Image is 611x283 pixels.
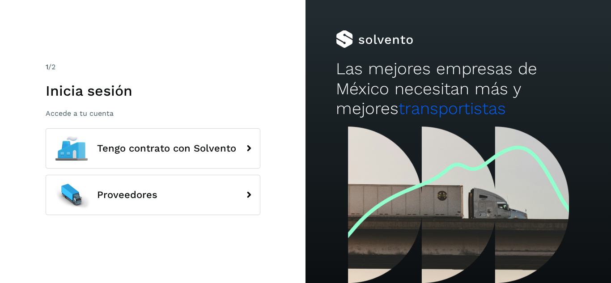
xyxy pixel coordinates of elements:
[336,59,580,118] h2: Las mejores empresas de México necesitan más y mejores
[399,99,506,118] span: transportistas
[97,190,157,200] span: Proveedores
[97,143,236,154] span: Tengo contrato con Solvento
[46,175,260,215] button: Proveedores
[46,62,260,72] div: /2
[46,63,48,71] span: 1
[46,109,260,118] p: Accede a tu cuenta
[46,128,260,169] button: Tengo contrato con Solvento
[46,82,260,99] h1: Inicia sesión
